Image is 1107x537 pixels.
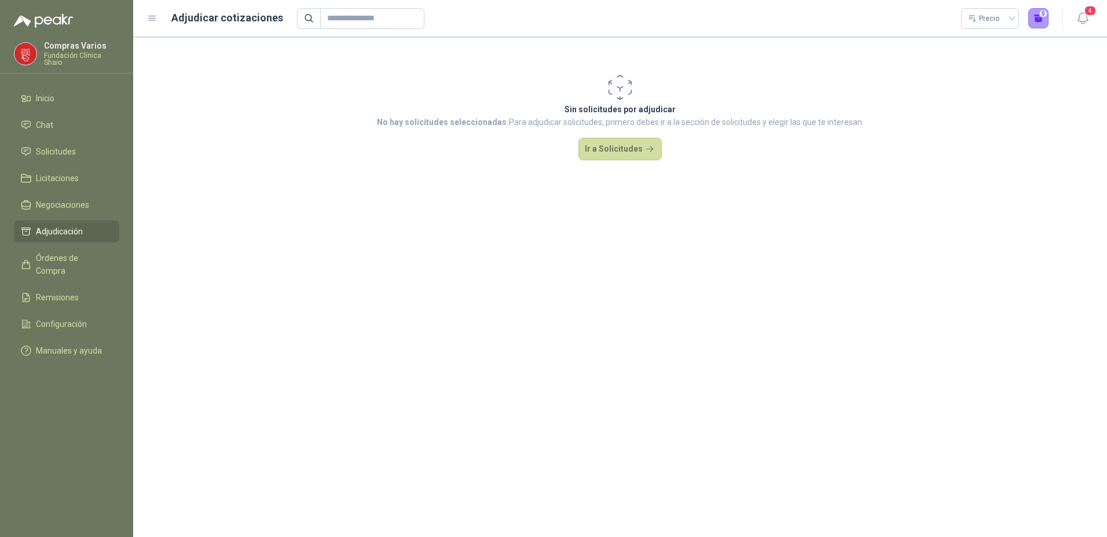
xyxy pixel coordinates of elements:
button: 4 [1072,8,1093,29]
a: Adjudicación [14,220,119,242]
p: Sin solicitudes por adjudicar [377,103,864,116]
span: Licitaciones [36,172,79,185]
button: 0 [1028,8,1049,29]
strong: No hay solicitudes seleccionadas. [377,117,509,127]
span: Órdenes de Compra [36,252,108,277]
span: Solicitudes [36,145,76,158]
a: Configuración [14,313,119,335]
a: Chat [14,114,119,136]
img: Company Logo [14,43,36,65]
span: Chat [36,119,53,131]
span: Inicio [36,92,54,105]
span: Manuales y ayuda [36,344,102,357]
a: Licitaciones [14,167,119,189]
button: Ir a Solicitudes [578,138,662,161]
p: Fundación Clínica Shaio [44,52,119,66]
a: Solicitudes [14,141,119,163]
div: Precio [968,10,1002,27]
p: Compras Varios [44,42,119,50]
span: Configuración [36,318,87,330]
a: Órdenes de Compra [14,247,119,282]
a: Remisiones [14,286,119,308]
a: Negociaciones [14,194,119,216]
span: Negociaciones [36,198,89,211]
p: Para adjudicar solicitudes, primero debes ir a la sección de solicitudes y elegir las que te inte... [377,116,864,128]
span: 4 [1084,5,1097,16]
a: Inicio [14,87,119,109]
a: Manuales y ayuda [14,340,119,362]
h1: Adjudicar cotizaciones [171,10,283,26]
span: Adjudicación [36,225,83,238]
span: Remisiones [36,291,79,304]
img: Logo peakr [14,14,73,28]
